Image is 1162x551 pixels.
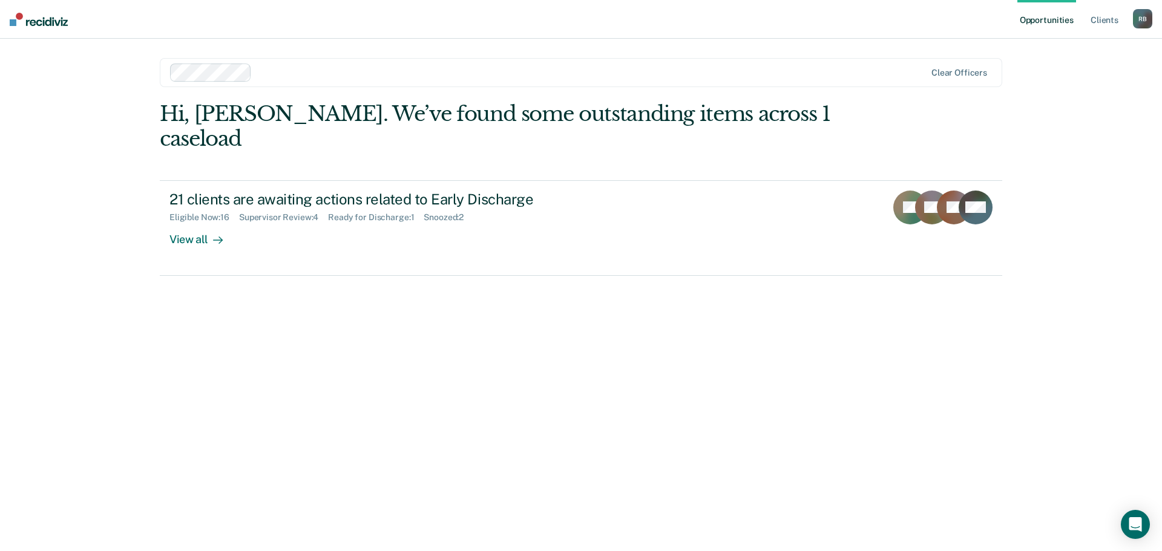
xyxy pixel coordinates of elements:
[160,102,834,151] div: Hi, [PERSON_NAME]. We’ve found some outstanding items across 1 caseload
[169,223,237,246] div: View all
[1133,9,1152,28] button: RB
[10,13,68,26] img: Recidiviz
[239,212,328,223] div: Supervisor Review : 4
[931,68,987,78] div: Clear officers
[1121,510,1150,539] div: Open Intercom Messenger
[169,212,239,223] div: Eligible Now : 16
[160,180,1002,276] a: 21 clients are awaiting actions related to Early DischargeEligible Now:16Supervisor Review:4Ready...
[424,212,473,223] div: Snoozed : 2
[1133,9,1152,28] div: R B
[328,212,424,223] div: Ready for Discharge : 1
[169,191,594,208] div: 21 clients are awaiting actions related to Early Discharge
